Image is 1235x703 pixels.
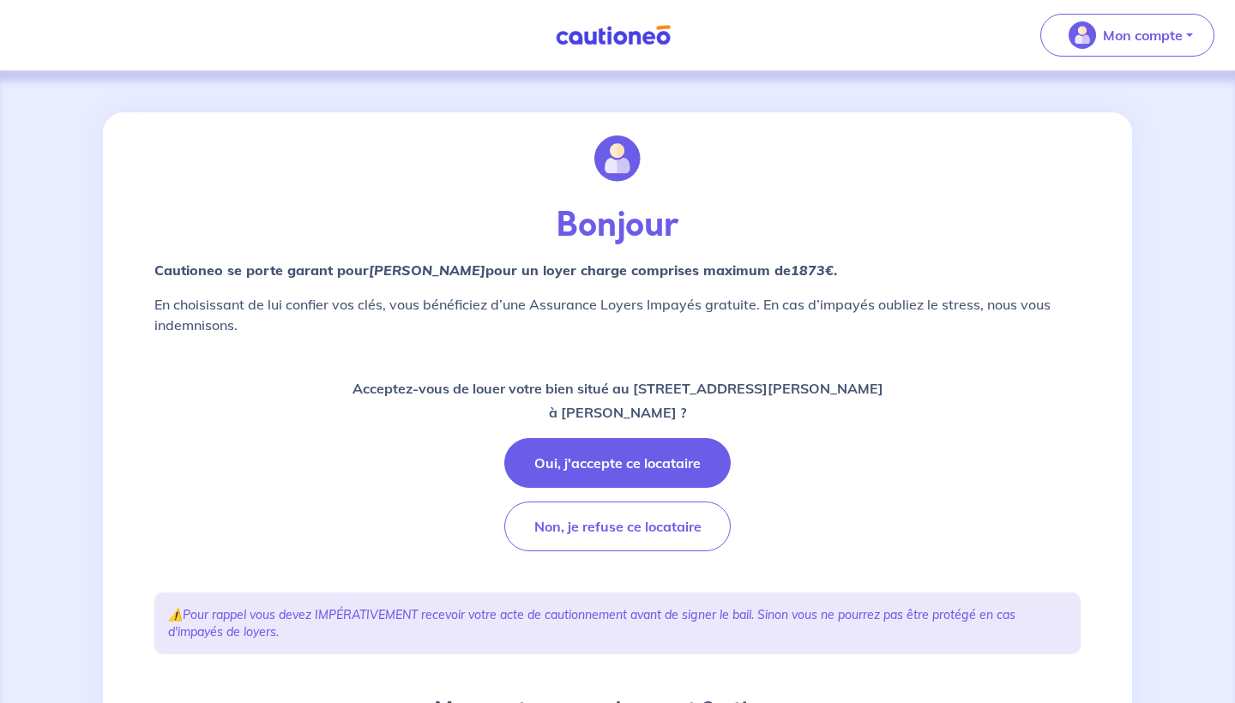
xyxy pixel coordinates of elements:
strong: Cautioneo se porte garant pour pour un loyer charge comprises maximum de . [154,261,837,279]
em: [PERSON_NAME] [369,261,485,279]
p: ⚠️ [168,606,1067,640]
em: Pour rappel vous devez IMPÉRATIVEMENT recevoir votre acte de cautionnement avant de signer le bai... [168,607,1015,640]
button: illu_account_valid_menu.svgMon compte [1040,14,1214,57]
p: Mon compte [1103,25,1183,45]
p: Acceptez-vous de louer votre bien situé au [STREET_ADDRESS][PERSON_NAME] à [PERSON_NAME] ? [352,376,883,424]
img: Cautioneo [549,25,678,46]
button: Oui, j'accepte ce locataire [504,438,731,488]
p: Bonjour [154,205,1081,246]
em: 1873€ [791,261,834,279]
p: En choisissant de lui confier vos clés, vous bénéficiez d’une Assurance Loyers Impayés gratuite. ... [154,294,1081,335]
img: illu_account.svg [594,135,641,182]
img: illu_account_valid_menu.svg [1069,21,1096,49]
button: Non, je refuse ce locataire [504,502,731,551]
